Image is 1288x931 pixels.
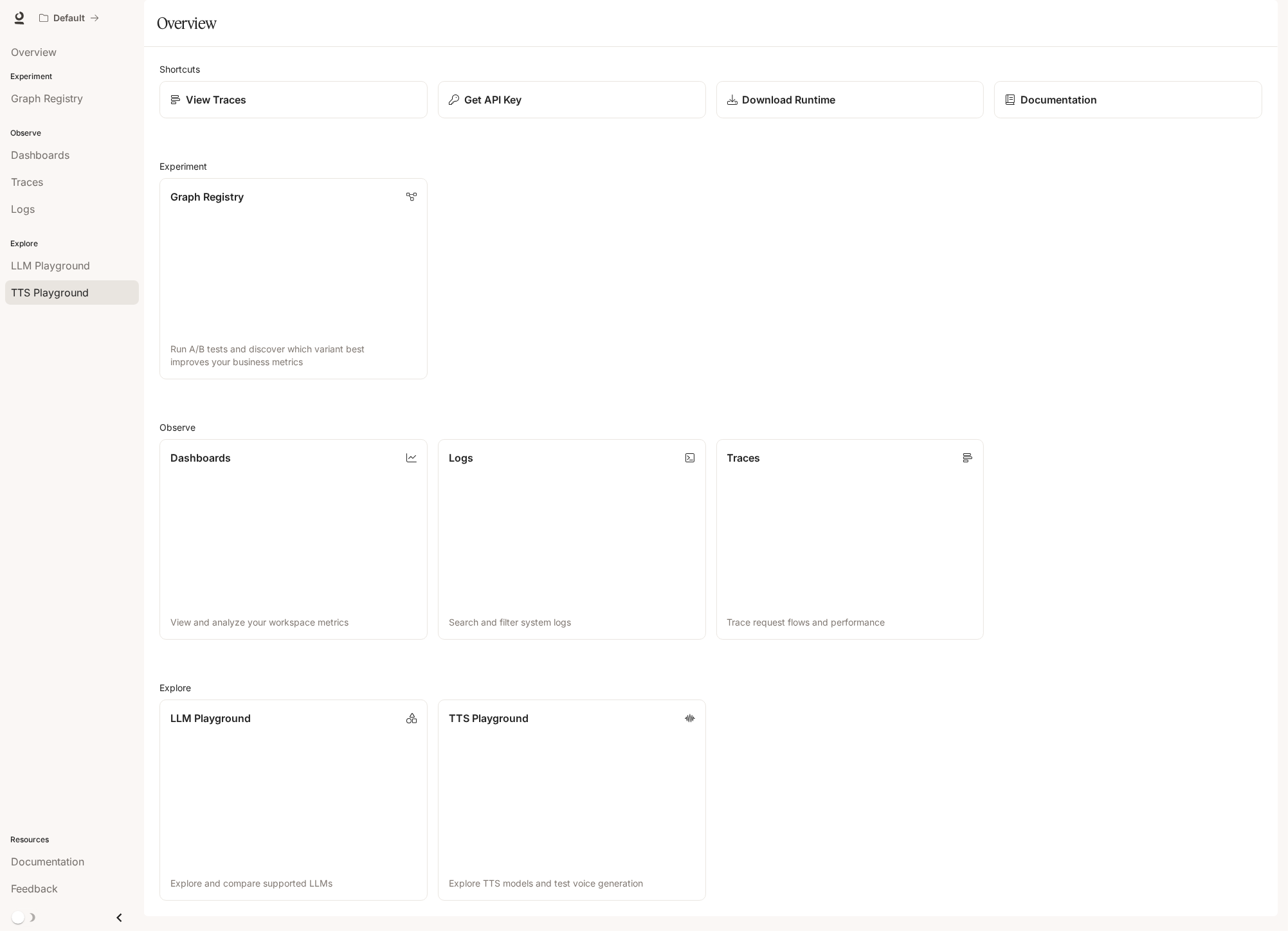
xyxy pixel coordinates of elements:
p: Explore TTS models and test voice generation [449,877,695,890]
p: Default [53,13,85,24]
p: Download Runtime [743,92,836,107]
p: Search and filter system logs [449,616,695,629]
a: LogsSearch and filter system logs [438,439,706,640]
p: Get API Key [464,92,522,107]
p: Trace request flows and performance [727,616,974,629]
a: Graph RegistryRun A/B tests and discover which variant best improves your business metrics [159,178,428,379]
h1: Overview [157,10,217,36]
p: LLM Playground [170,710,251,726]
p: Documentation [1020,92,1097,107]
a: TracesTrace request flows and performance [716,439,984,640]
p: Dashboards [170,450,231,465]
a: Download Runtime [716,81,984,118]
h2: Experiment [159,159,1262,173]
p: Graph Registry [170,189,244,204]
a: TTS PlaygroundExplore TTS models and test voice generation [438,700,706,901]
p: View Traces [186,92,246,107]
p: Run A/B tests and discover which variant best improves your business metrics [170,343,417,368]
a: View Traces [159,81,428,118]
a: LLM PlaygroundExplore and compare supported LLMs [159,700,428,901]
a: DashboardsView and analyze your workspace metrics [159,439,428,640]
a: Documentation [994,81,1262,118]
p: Logs [449,450,473,465]
p: Explore and compare supported LLMs [170,877,417,890]
p: Traces [727,450,761,465]
h2: Shortcuts [159,62,1262,76]
h2: Explore [159,681,1262,694]
p: TTS Playground [449,710,529,726]
p: View and analyze your workspace metrics [170,616,417,629]
button: Get API Key [438,81,706,118]
button: All workspaces [33,5,105,31]
h2: Observe [159,420,1262,434]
